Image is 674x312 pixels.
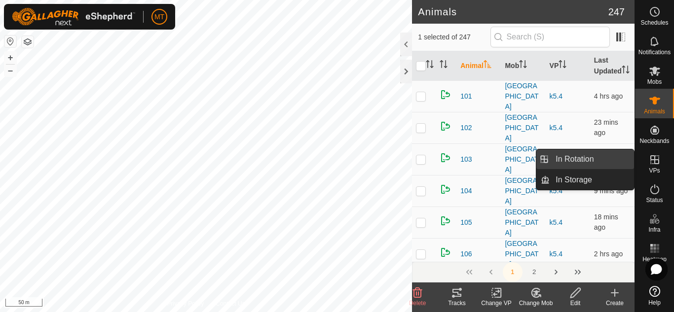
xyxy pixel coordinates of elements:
img: returning on [440,152,451,164]
a: k5.4 [550,124,562,132]
span: 104 [460,186,472,196]
button: – [4,65,16,76]
div: [GEOGRAPHIC_DATA] [505,144,541,175]
div: [GEOGRAPHIC_DATA] [505,112,541,143]
span: Infra [648,227,660,233]
a: k5.4 [550,218,562,226]
button: 2 [524,262,544,282]
span: Delete [409,300,426,307]
span: 106 [460,249,472,259]
h2: Animals [418,6,608,18]
span: 1 selected of 247 [418,32,490,42]
div: Create [595,299,635,308]
img: returning on [440,246,451,258]
a: In Storage [550,170,634,190]
p-sorticon: Activate to sort [622,67,630,75]
span: 103 [460,154,472,165]
button: + [4,52,16,64]
button: Last Page [568,262,588,282]
a: k5.4 [550,187,562,195]
a: k5.4 [550,92,562,100]
p-sorticon: Activate to sort [426,62,434,69]
a: Contact Us [216,299,245,308]
button: 1 [503,262,523,282]
li: In Rotation [536,149,634,169]
li: In Storage [536,170,634,190]
p-sorticon: Activate to sort [440,62,448,69]
img: returning on [440,89,451,101]
button: Map Layers [22,36,34,48]
span: MT [154,12,164,22]
a: k5.4 [550,250,562,258]
p-sorticon: Activate to sort [559,62,566,69]
div: [GEOGRAPHIC_DATA] [505,175,541,207]
span: 24 Aug 2025, 12:27 pm [594,187,628,195]
th: VP [546,51,590,81]
span: 24 Aug 2025, 12:18 pm [594,213,618,231]
img: returning on [440,120,451,132]
button: Next Page [546,262,566,282]
span: Notifications [638,49,671,55]
div: [GEOGRAPHIC_DATA] [505,81,541,112]
img: returning on [440,215,451,227]
th: Animal [456,51,501,81]
span: 101 [460,91,472,102]
span: VPs [649,168,660,173]
span: Neckbands [639,138,669,144]
span: 24 Aug 2025, 12:13 pm [594,118,618,137]
span: 24 Aug 2025, 10:15 am [594,250,623,258]
span: Mobs [647,79,662,85]
span: In Storage [556,174,592,186]
span: 105 [460,217,472,228]
a: In Rotation [550,149,634,169]
th: Last Updated [590,51,635,81]
div: [GEOGRAPHIC_DATA] [505,207,541,238]
div: Change Mob [516,299,556,308]
span: In Rotation [556,153,594,165]
img: Gallagher Logo [12,8,135,26]
span: Heatmap [642,256,667,262]
span: Animals [644,108,665,114]
th: Mob [501,51,545,81]
div: [GEOGRAPHIC_DATA] [505,239,541,270]
span: Status [646,197,663,203]
div: Change VP [477,299,516,308]
input: Search (S) [490,27,610,47]
img: returning on [440,183,451,195]
a: Privacy Policy [167,299,204,308]
span: 24 Aug 2025, 8:20 am [594,92,623,100]
a: Help [635,282,674,310]
p-sorticon: Activate to sort [519,62,527,69]
span: 247 [608,4,625,19]
span: Help [648,300,661,306]
span: Schedules [640,20,668,26]
span: 102 [460,123,472,133]
button: Reset Map [4,35,16,47]
p-sorticon: Activate to sort [484,62,491,69]
div: Tracks [437,299,477,308]
div: Edit [556,299,595,308]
